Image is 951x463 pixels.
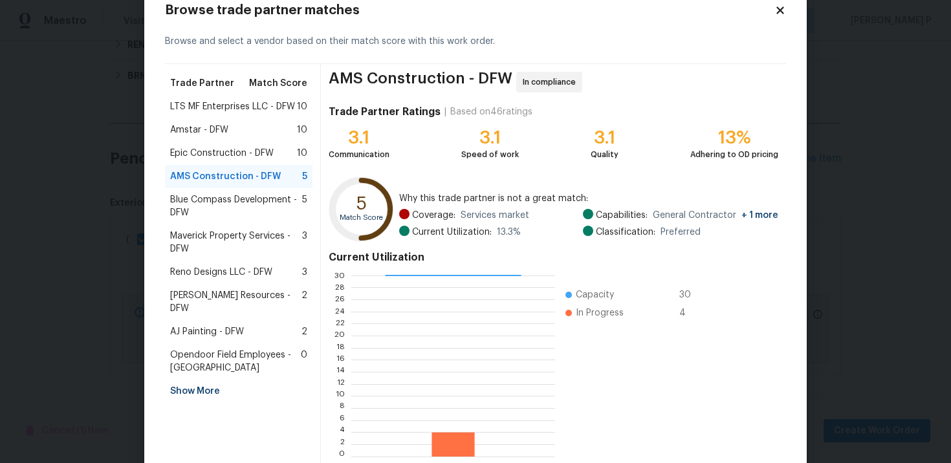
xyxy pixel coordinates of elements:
span: [PERSON_NAME] Resources - DFW [170,289,301,315]
div: Adhering to OD pricing [690,148,778,161]
span: Amstar - DFW [170,124,228,136]
h4: Current Utilization [329,251,778,264]
span: Maverick Property Services - DFW [170,230,302,255]
span: Opendoor Field Employees - [GEOGRAPHIC_DATA] [170,349,301,374]
div: 3.1 [461,131,519,144]
span: 2 [301,325,307,338]
span: 0 [301,349,307,374]
span: Match Score [249,77,307,90]
span: 10 [297,100,307,113]
span: Why this trade partner is not a great match: [399,192,778,205]
div: Quality [591,148,618,161]
text: 12 [337,380,345,388]
div: Show More [165,380,312,403]
span: Services market [461,209,529,222]
text: 28 [335,283,345,291]
span: In Progress [576,307,624,319]
span: 3 [302,230,307,255]
span: General Contractor [653,209,778,222]
span: Current Utilization: [412,226,492,239]
text: 5 [356,195,367,213]
span: Capabilities: [596,209,648,222]
text: 24 [335,308,345,316]
span: AJ Painting - DFW [170,325,244,338]
div: Browse and select a vendor based on their match score with this work order. [165,19,786,64]
span: 5 [302,170,307,183]
text: 22 [336,319,345,327]
div: Communication [329,148,389,161]
span: 10 [297,147,307,160]
span: In compliance [523,76,581,89]
text: 2 [340,440,345,448]
span: Capacity [576,288,614,301]
text: 6 [340,416,345,424]
text: 26 [335,296,345,303]
text: 14 [336,368,345,376]
text: 0 [339,453,345,460]
span: 2 [301,289,307,315]
text: 4 [340,428,345,436]
text: 20 [334,332,345,339]
span: 4 [679,307,700,319]
div: 13% [690,131,778,144]
text: 18 [336,344,345,352]
span: Epic Construction - DFW [170,147,274,160]
span: 5 [302,193,307,219]
h2: Browse trade partner matches [165,4,774,17]
span: 13.3 % [497,226,521,239]
text: 16 [336,356,345,363]
span: 30 [679,288,700,301]
span: AMS Construction - DFW [170,170,281,183]
div: | [441,105,450,118]
span: 10 [297,124,307,136]
span: Trade Partner [170,77,234,90]
span: Classification: [596,226,655,239]
span: AMS Construction - DFW [329,72,512,92]
text: Match Score [340,214,383,221]
span: Coverage: [412,209,455,222]
div: 3.1 [591,131,618,144]
span: Blue Compass Development - DFW [170,193,302,219]
text: 30 [334,272,345,279]
span: Preferred [661,226,701,239]
span: LTS MF Enterprises LLC - DFW [170,100,295,113]
div: Speed of work [461,148,519,161]
div: Based on 46 ratings [450,105,532,118]
text: 8 [340,404,345,412]
span: 3 [302,266,307,279]
span: Reno Designs LLC - DFW [170,266,272,279]
h4: Trade Partner Ratings [329,105,441,118]
span: + 1 more [741,211,778,220]
div: 3.1 [329,131,389,144]
text: 10 [336,392,345,400]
